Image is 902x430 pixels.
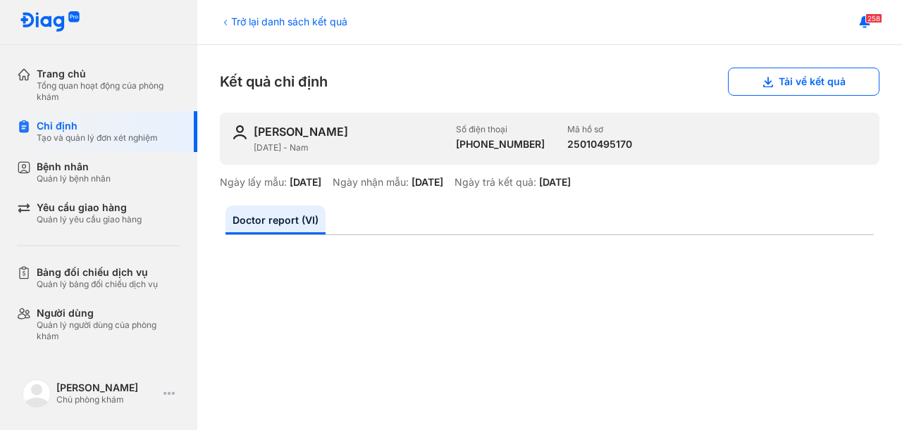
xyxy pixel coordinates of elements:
div: Quản lý người dùng của phòng khám [37,320,180,342]
div: Bảng đối chiếu dịch vụ [37,266,158,279]
div: Bệnh nhân [37,160,111,173]
div: Ngày trả kết quả: [455,176,536,189]
div: Trang chủ [37,68,180,80]
div: Quản lý bệnh nhân [37,173,111,184]
div: Quản lý yêu cầu giao hàng [37,214,142,225]
div: Chủ phòng khám [56,394,158,405]
div: Yêu cầu giao hàng [37,201,142,214]
img: logo [20,11,80,33]
div: Ngày nhận mẫu: [333,176,409,189]
div: [DATE] - Nam [254,142,445,153]
div: Số điện thoại [456,124,545,135]
div: [DATE] [412,176,443,189]
div: [PERSON_NAME] [254,124,348,139]
div: Tổng quan hoạt động của phòng khám [37,80,180,103]
div: Trở lại danh sách kết quả [220,14,347,29]
div: Tạo và quản lý đơn xét nghiệm [37,132,158,144]
div: Mã hồ sơ [567,124,632,135]
img: logo [23,379,51,407]
div: Quản lý bảng đối chiếu dịch vụ [37,279,158,290]
div: [DATE] [539,176,571,189]
a: Doctor report (VI) [225,205,326,234]
div: Ngày lấy mẫu: [220,176,287,189]
span: 258 [865,13,882,23]
div: [PHONE_NUMBER] [456,138,545,151]
div: Kết quả chỉ định [220,68,879,96]
div: Người dùng [37,307,180,320]
div: [PERSON_NAME] [56,381,158,394]
div: 25010495170 [567,138,632,151]
div: Chỉ định [37,120,158,132]
div: [DATE] [290,176,321,189]
button: Tải về kết quả [728,68,879,96]
img: user-icon [231,124,248,141]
